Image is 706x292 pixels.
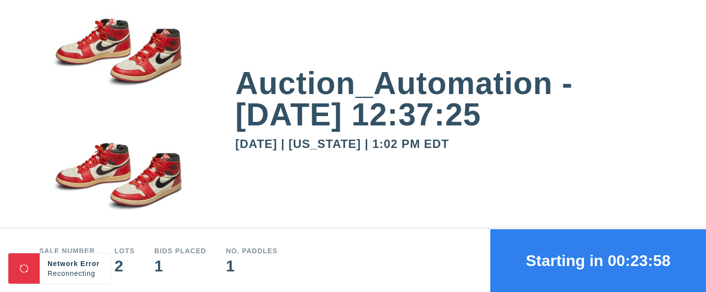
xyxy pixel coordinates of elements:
div: Lots [115,247,135,254]
button: Starting in 00:23:58 [490,229,706,292]
div: 2 [115,258,135,274]
div: Network Error [48,259,102,268]
div: [DATE] | [US_STATE] | 1:02 PM EDT [235,138,667,150]
img: small [39,1,196,126]
div: Reconnecting [48,268,102,278]
img: small [39,125,196,250]
div: 1 [226,258,278,274]
div: Auction_Automation - [DATE] 12:37:25 [235,68,667,130]
div: No. Paddles [226,247,278,254]
div: 1 [154,258,206,274]
div: Bids Placed [154,247,206,254]
div: Sale number [39,247,95,254]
